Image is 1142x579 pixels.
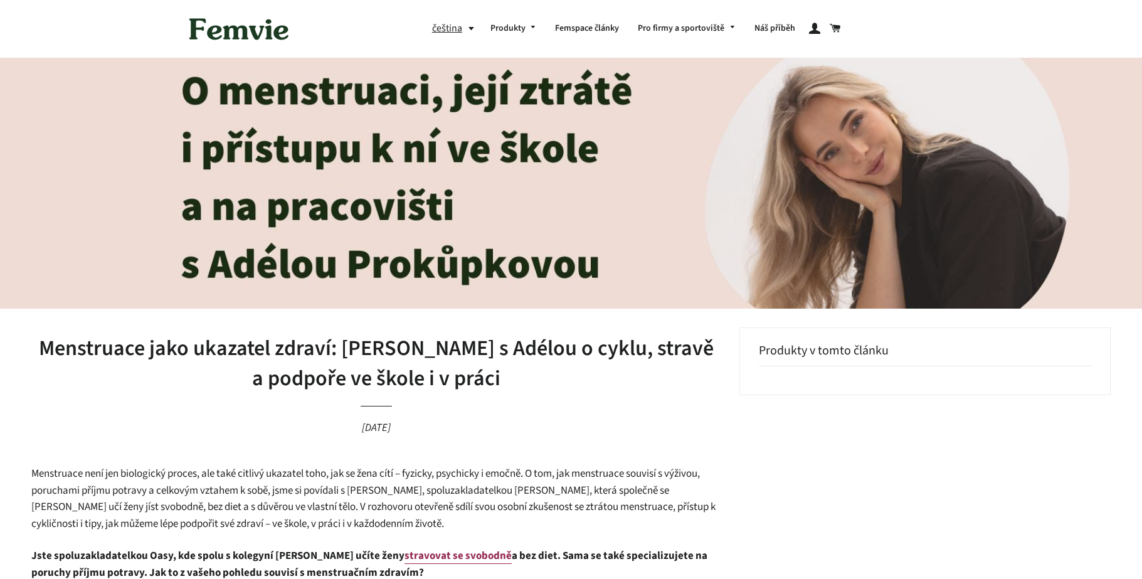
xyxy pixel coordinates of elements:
[745,13,805,45] a: Náš příběh
[182,9,295,48] img: Femvie
[362,420,391,435] time: [DATE]
[31,466,716,531] span: Menstruace není jen biologický proces, ale také citlivý ukazatel toho, jak se žena cítí – fyzicky...
[546,13,628,45] a: Femspace články
[481,13,546,45] a: Produkty
[628,13,745,45] a: Pro firmy a sportoviště
[759,344,1091,366] h3: Produkty v tomto článku
[31,334,721,393] h1: Menstruace jako ukazatel zdraví: [PERSON_NAME] s Adélou o cyklu, stravě a podpoře ve škole i v práci
[432,20,481,37] button: čeština
[404,548,512,564] a: stravovat se svobodně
